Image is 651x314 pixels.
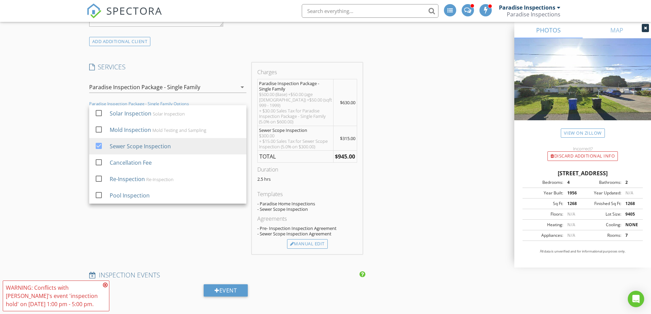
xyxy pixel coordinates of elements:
div: - Pre- Inspection Inspection Agreement [257,226,357,231]
div: Appliances: [525,232,563,238]
span: $315.00 [340,135,355,141]
div: Solar Inspection [152,111,185,117]
div: $500.00 (Base) +$50.00 (age [DEMOGRAPHIC_DATA]) +$50.00 (sqft 999 - 1999) + $30.00 Sales Tax for ... [259,92,332,124]
img: The Best Home Inspection Software - Spectora [86,3,101,18]
div: Heating: [525,222,563,228]
div: Rooms: [583,232,621,238]
div: Open Intercom Messenger [628,291,644,307]
input: Search everything... [302,4,438,18]
a: MAP [583,22,651,38]
span: N/A [567,222,575,228]
div: [STREET_ADDRESS] [523,169,643,177]
a: PHOTOS [514,22,583,38]
div: NONE [621,222,641,228]
span: N/A [567,232,575,238]
div: Pool Inspection [109,191,149,200]
div: Charges [257,68,357,76]
a: View on Zillow [561,128,605,138]
div: 4 [563,179,583,186]
div: 1268 [621,201,641,207]
strong: $945.00 [335,153,355,160]
div: Re-Inspection [109,175,145,183]
div: Mold Inspection [109,126,151,134]
a: SPECTORA [86,9,162,24]
td: TOTAL [257,151,333,163]
div: Paradise Inspections [499,4,555,11]
div: Incorrect? [514,146,651,151]
div: Cooling: [583,222,621,228]
div: Re-Inspection [146,177,173,182]
div: 9405 [621,211,641,217]
div: Finished Sq Ft: [583,201,621,207]
div: Manual Edit [287,239,328,249]
div: 1268 [563,201,583,207]
span: SPECTORA [106,3,162,18]
div: Year Updated: [583,190,621,196]
div: Discard Additional info [547,151,618,161]
div: Sewer Scope Inspection [259,127,332,133]
span: N/A [567,211,575,217]
p: 2.5 hrs [257,176,357,182]
div: Sq Ft: [525,201,563,207]
div: Year Built: [525,190,563,196]
div: 2 [621,179,641,186]
i: arrow_drop_down [238,83,246,91]
div: ADD ADDITIONAL client [89,37,151,46]
div: 7 [621,232,641,238]
div: Paradise Inspection Package - Single Family [259,81,332,92]
div: Duration [257,165,357,174]
div: 1956 [563,190,583,196]
p: All data is unverified and for informational purposes only. [523,249,643,254]
div: Event [204,284,248,297]
div: Paradise Inspections [507,11,560,18]
div: Paradise Inspection Package - Single Family [89,84,200,90]
div: Cancellation Fee [109,159,151,167]
div: Lot Size: [583,211,621,217]
h4: INSPECTION EVENTS [89,271,363,279]
div: $300.00 + $15.00 Sales Tax for Sewer Scope Inspection (5.0% on $300.00) [259,133,332,149]
h4: SERVICES [89,63,246,71]
div: Bedrooms: [525,179,563,186]
span: $630.00 [340,99,355,106]
div: Templates [257,190,357,198]
div: - Sewer Scope Inspection [257,206,357,212]
div: Agreements [257,215,357,223]
div: - Sewer Scope Inspection Agreement [257,231,357,236]
div: Bathrooms: [583,179,621,186]
div: Solar Inspection [109,109,151,118]
div: - Paradise Home Inspections [257,201,357,206]
div: Mold Testing and Sampling [152,127,206,133]
div: Floors: [525,211,563,217]
div: WARNING: Conflicts with [PERSON_NAME]'s event 'inspection hold' on [DATE] 1:00 pm - 5:00 pm. [6,284,101,308]
span: N/A [625,190,633,196]
img: streetview [514,38,651,137]
div: Sewer Scope Inspection [109,142,171,150]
